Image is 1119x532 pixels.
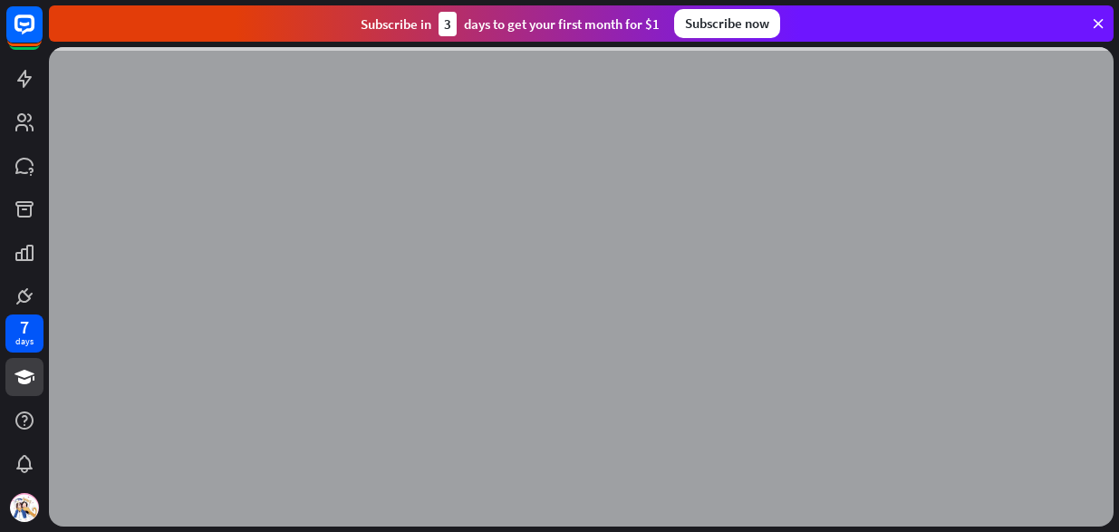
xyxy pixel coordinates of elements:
[674,9,780,38] div: Subscribe now
[439,12,457,36] div: 3
[20,319,29,335] div: 7
[5,314,43,353] a: 7 days
[15,335,34,348] div: days
[361,12,660,36] div: Subscribe in days to get your first month for $1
